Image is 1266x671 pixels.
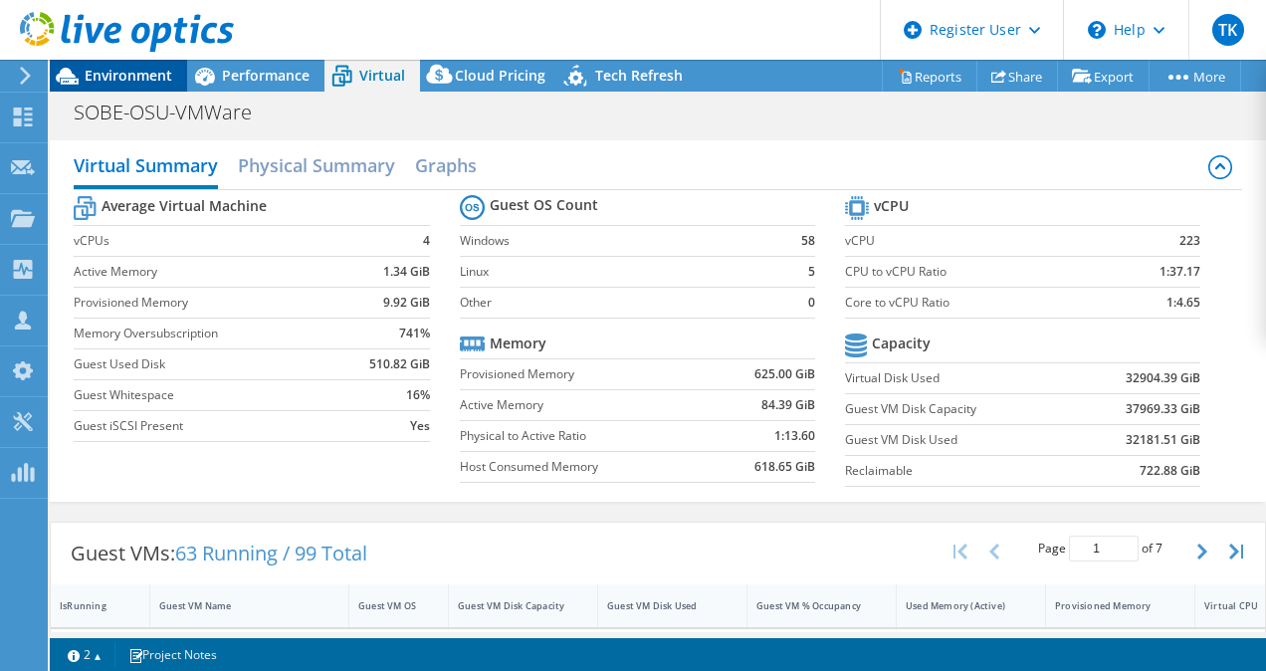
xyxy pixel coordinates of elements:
[754,457,815,477] b: 618.65 GiB
[102,196,267,216] b: Average Virtual Machine
[906,599,1012,612] div: Used Memory (Active)
[845,399,1078,419] label: Guest VM Disk Capacity
[455,66,545,85] span: Cloud Pricing
[175,540,367,566] span: 63 Running / 99 Total
[423,231,430,251] b: 4
[460,262,782,282] label: Linux
[460,426,712,446] label: Physical to Active Ratio
[359,66,405,85] span: Virtual
[845,231,1107,251] label: vCPU
[383,262,430,282] b: 1.34 GiB
[490,334,546,353] b: Memory
[808,293,815,313] b: 0
[801,231,815,251] b: 58
[882,61,977,92] a: Reports
[406,385,430,405] b: 16%
[74,262,344,282] label: Active Memory
[872,334,931,353] b: Capacity
[74,354,344,374] label: Guest Used Disk
[774,426,815,446] b: 1:13.60
[74,385,344,405] label: Guest Whitespace
[756,599,863,612] div: Guest VM % Occupancy
[1140,461,1200,481] b: 722.88 GiB
[460,395,712,415] label: Active Memory
[976,61,1058,92] a: Share
[1149,61,1241,92] a: More
[460,364,712,384] label: Provisioned Memory
[874,196,909,216] b: vCPU
[754,364,815,384] b: 625.00 GiB
[399,324,430,343] b: 741%
[74,293,344,313] label: Provisioned Memory
[358,599,415,612] div: Guest VM OS
[1166,293,1200,313] b: 1:4.65
[490,195,598,215] b: Guest OS Count
[1038,536,1162,561] span: Page of
[54,642,115,667] a: 2
[460,231,782,251] label: Windows
[369,354,430,374] b: 510.82 GiB
[60,599,116,612] div: IsRunning
[238,145,395,185] h2: Physical Summary
[85,66,172,85] span: Environment
[74,145,218,189] h2: Virtual Summary
[1126,430,1200,450] b: 32181.51 GiB
[74,416,344,436] label: Guest iSCSI Present
[1088,21,1106,39] svg: \n
[845,430,1078,450] label: Guest VM Disk Used
[1055,599,1161,612] div: Provisioned Memory
[607,599,714,612] div: Guest VM Disk Used
[845,293,1107,313] label: Core to vCPU Ratio
[383,293,430,313] b: 9.92 GiB
[1126,368,1200,388] b: 32904.39 GiB
[595,66,683,85] span: Tech Refresh
[460,457,712,477] label: Host Consumed Memory
[51,523,387,584] div: Guest VMs:
[458,599,564,612] div: Guest VM Disk Capacity
[65,102,283,123] h1: SOBE-OSU-VMWare
[808,262,815,282] b: 5
[845,368,1078,388] label: Virtual Disk Used
[761,395,815,415] b: 84.39 GiB
[410,416,430,436] b: Yes
[1057,61,1150,92] a: Export
[845,461,1078,481] label: Reclaimable
[1156,540,1162,557] span: 7
[460,293,782,313] label: Other
[159,599,316,612] div: Guest VM Name
[74,231,344,251] label: vCPUs
[1204,599,1261,612] div: Virtual CPU
[114,642,231,667] a: Project Notes
[1212,14,1244,46] span: TK
[74,324,344,343] label: Memory Oversubscription
[1069,536,1139,561] input: jump to page
[845,262,1107,282] label: CPU to vCPU Ratio
[1126,399,1200,419] b: 37969.33 GiB
[1160,262,1200,282] b: 1:37.17
[222,66,310,85] span: Performance
[1179,231,1200,251] b: 223
[415,145,477,185] h2: Graphs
